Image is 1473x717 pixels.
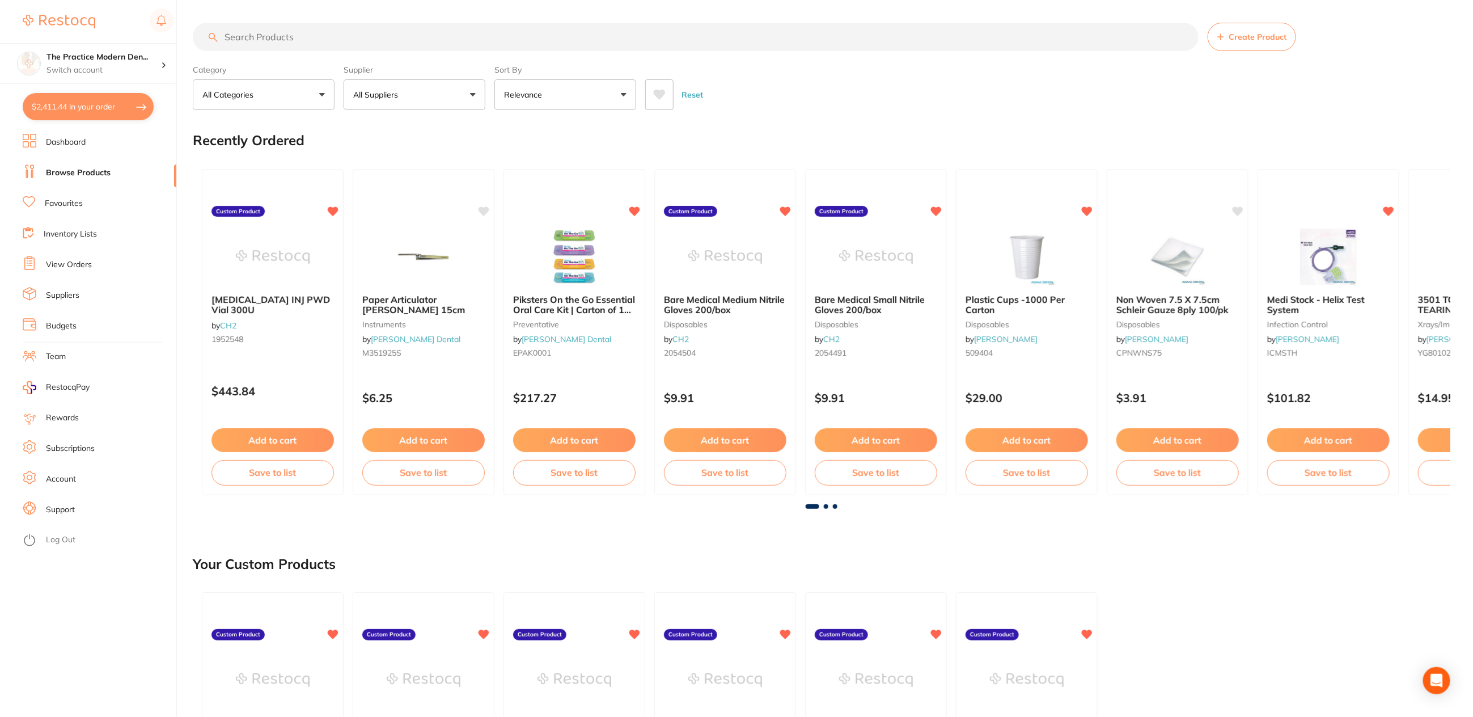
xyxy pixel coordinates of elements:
[23,532,173,550] button: Log Out
[1267,391,1390,404] p: $101.82
[211,335,334,344] small: 1952548
[362,334,460,344] span: by
[362,391,485,404] p: $6.25
[45,198,83,209] a: Favourites
[193,133,304,149] h2: Recently Ordered
[193,556,336,572] h2: Your Custom Products
[966,294,1088,315] b: Plastic Cups -1000 Per Carton
[513,460,636,485] button: Save to list
[664,391,786,404] p: $9.91
[1141,229,1214,285] img: Non Woven 7.5 X 7.5cm Schleir Gauze 8ply 100/pk
[46,382,90,393] span: RestocqPay
[664,294,786,315] b: Bare Medical Medium Nitrile Gloves 200/box
[211,428,334,452] button: Add to cart
[966,460,1088,485] button: Save to list
[1267,294,1390,315] b: Medi Stock - Helix Test System
[211,385,334,398] p: $443.84
[688,229,762,285] img: Bare Medical Medium Nitrile Gloves 200/box
[990,229,1064,285] img: Plastic Cups -1000 Per Carton
[211,320,236,331] span: by
[815,348,937,357] small: 2054491
[193,23,1199,51] input: Search Products
[1116,428,1239,452] button: Add to cart
[815,320,937,329] small: disposables
[46,320,77,332] a: Budgets
[664,320,786,329] small: disposables
[513,320,636,329] small: preventative
[513,294,636,315] b: Piksters On the Go Essential Oral Care Kit | Carton of 100 Kits
[494,65,636,75] label: Sort By
[46,290,79,301] a: Suppliers
[664,460,786,485] button: Save to list
[966,320,1088,329] small: disposables
[211,460,334,485] button: Save to list
[966,334,1038,344] span: by
[522,334,611,344] a: [PERSON_NAME] Dental
[664,206,717,217] label: Custom Product
[1116,320,1239,329] small: disposables
[387,652,460,708] img: Bare Medical Medium Nitrile Gloves 200/box
[664,629,717,640] label: Custom Product
[815,334,840,344] span: by
[236,652,310,708] img: Dysport INJ PWD Vial 300U
[46,351,66,362] a: Team
[193,65,335,75] label: Category
[46,52,161,63] h4: The Practice Modern Dentistry and Facial Aesthetics
[966,629,1019,640] label: Custom Product
[1116,294,1239,315] b: Non Woven 7.5 X 7.5cm Schleir Gauze 8ply 100/pk
[46,504,75,516] a: Support
[839,229,913,285] img: Bare Medical Small Nitrile Gloves 200/box
[344,65,485,75] label: Supplier
[966,428,1088,452] button: Add to cart
[688,652,762,708] img: Bare Medical Small Nitrile Gloves
[1267,348,1390,357] small: ICMSTH
[966,391,1088,404] p: $29.00
[504,89,547,100] p: Relevance
[46,534,75,546] a: Log Out
[672,334,689,344] a: CH2
[513,629,566,640] label: Custom Product
[1116,334,1188,344] span: by
[46,443,95,454] a: Subscriptions
[344,79,485,110] button: All Suppliers
[1116,460,1239,485] button: Save to list
[23,15,95,28] img: Restocq Logo
[1267,428,1390,452] button: Add to cart
[815,206,868,217] label: Custom Product
[974,334,1038,344] a: [PERSON_NAME]
[494,79,636,110] button: Relevance
[1267,320,1390,329] small: infection control
[513,391,636,404] p: $217.27
[362,294,485,315] b: Paper Articulator Miller 15cm
[1116,391,1239,404] p: $3.91
[202,89,258,100] p: All Categories
[815,428,937,452] button: Add to cart
[193,79,335,110] button: All Categories
[839,652,913,708] img: Oral B Glide Floss 6pk/box
[23,381,90,394] a: RestocqPay
[23,381,36,394] img: RestocqPay
[823,334,840,344] a: CH2
[46,412,79,424] a: Rewards
[236,229,310,285] img: Dysport INJ PWD Vial 300U
[220,320,236,331] a: CH2
[211,206,265,217] label: Custom Product
[23,9,95,35] a: Restocq Logo
[966,348,1088,357] small: 509404
[46,137,86,148] a: Dashboard
[362,460,485,485] button: Save to list
[362,320,485,329] small: instruments
[815,460,937,485] button: Save to list
[990,652,1064,708] img: Bare Medical Extra Small Nitrile Gloves 200/box
[44,229,97,240] a: Inventory Lists
[664,348,786,357] small: 2054504
[46,259,92,271] a: View Orders
[537,652,611,708] img: Bare Medical Small Nitrile Gloves 200/box
[815,294,937,315] b: Bare Medical Small Nitrile Gloves 200/box
[513,428,636,452] button: Add to cart
[1116,348,1239,357] small: CPNWNS75
[1423,667,1450,694] div: Open Intercom Messenger
[537,229,611,285] img: Piksters On the Go Essential Oral Care Kit | Carton of 100 Kits
[387,229,460,285] img: Paper Articulator Miller 15cm
[362,629,416,640] label: Custom Product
